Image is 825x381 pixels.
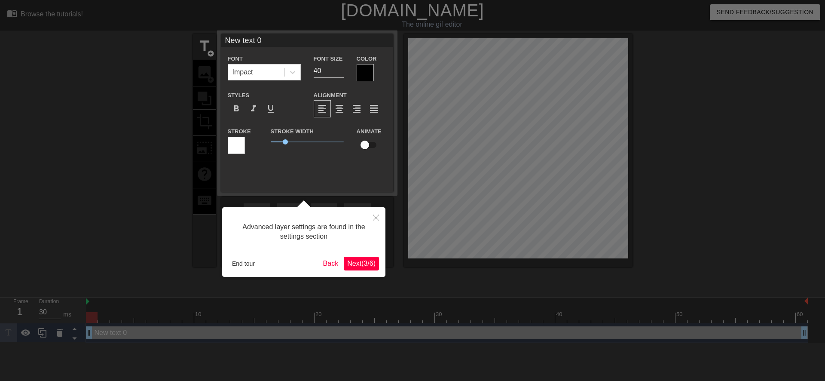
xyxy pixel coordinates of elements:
button: Back [320,257,342,270]
button: Close [367,207,385,227]
button: Next [344,257,379,270]
span: Next ( 3 / 6 ) [347,260,376,267]
div: Advanced layer settings are found in the settings section [229,214,379,250]
button: End tour [229,257,258,270]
